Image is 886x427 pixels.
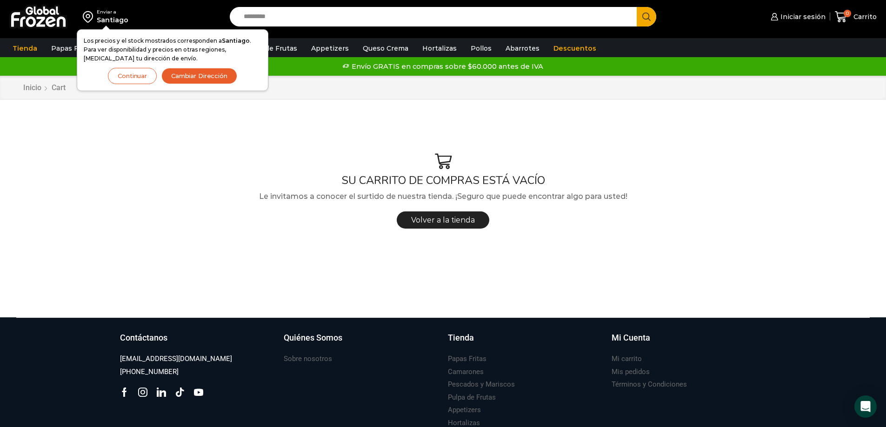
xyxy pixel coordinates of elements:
a: Mi Cuenta [612,332,766,353]
h3: Pescados y Mariscos [448,380,515,389]
h3: Appetizers [448,405,481,415]
a: 0 Carrito [835,6,877,28]
h3: Tienda [448,332,474,344]
p: Le invitamos a conocer el surtido de nuestra tienda. ¡Seguro que puede encontrar algo para usted! [16,191,870,203]
span: 0 [844,10,851,17]
span: Volver a la tienda [411,216,475,224]
a: Papas Fritas [47,39,98,57]
a: Pollos [466,39,496,57]
a: Tienda [448,332,603,353]
a: Pulpa de Frutas [239,39,302,57]
span: Carrito [851,12,877,21]
button: Continuar [108,68,157,84]
h3: Mi carrito [612,354,642,364]
h3: Mis pedidos [612,367,650,377]
a: Volver a la tienda [397,211,489,229]
a: Inicio [23,83,42,93]
a: Mi carrito [612,353,642,365]
a: Mis pedidos [612,366,650,378]
a: Hortalizas [418,39,461,57]
a: Quiénes Somos [284,332,439,353]
a: Appetizers [306,39,353,57]
a: Pulpa de Frutas [448,391,496,404]
a: Términos y Condiciones [612,378,687,391]
span: Cart [52,83,66,92]
div: Enviar a [97,9,128,15]
a: Descuentos [549,39,601,57]
button: Cambiar Dirección [161,68,237,84]
h1: SU CARRITO DE COMPRAS ESTÁ VACÍO [16,174,870,187]
strong: Santiago [222,37,250,44]
h3: Pulpa de Frutas [448,393,496,402]
img: address-field-icon.svg [83,9,97,25]
a: Papas Fritas [448,353,486,365]
h3: Quiénes Somos [284,332,342,344]
h3: Términos y Condiciones [612,380,687,389]
a: Camarones [448,366,484,378]
h3: Papas Fritas [448,354,486,364]
h3: [PHONE_NUMBER] [120,367,179,377]
h3: Contáctanos [120,332,167,344]
a: Pescados y Mariscos [448,378,515,391]
div: Santiago [97,15,128,25]
button: Search button [637,7,656,26]
a: Contáctanos [120,332,275,353]
p: Los precios y el stock mostrados corresponden a . Para ver disponibilidad y precios en otras regi... [84,36,261,63]
h3: Mi Cuenta [612,332,650,344]
h3: [EMAIL_ADDRESS][DOMAIN_NAME] [120,354,232,364]
a: Abarrotes [501,39,544,57]
a: Iniciar sesión [768,7,825,26]
a: Queso Crema [358,39,413,57]
div: Open Intercom Messenger [854,395,877,418]
a: Tienda [8,39,42,57]
h3: Sobre nosotros [284,354,332,364]
h3: Camarones [448,367,484,377]
a: [EMAIL_ADDRESS][DOMAIN_NAME] [120,353,232,365]
span: Iniciar sesión [778,12,826,21]
a: Appetizers [448,404,481,416]
a: [PHONE_NUMBER] [120,366,179,378]
a: Sobre nosotros [284,353,332,365]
